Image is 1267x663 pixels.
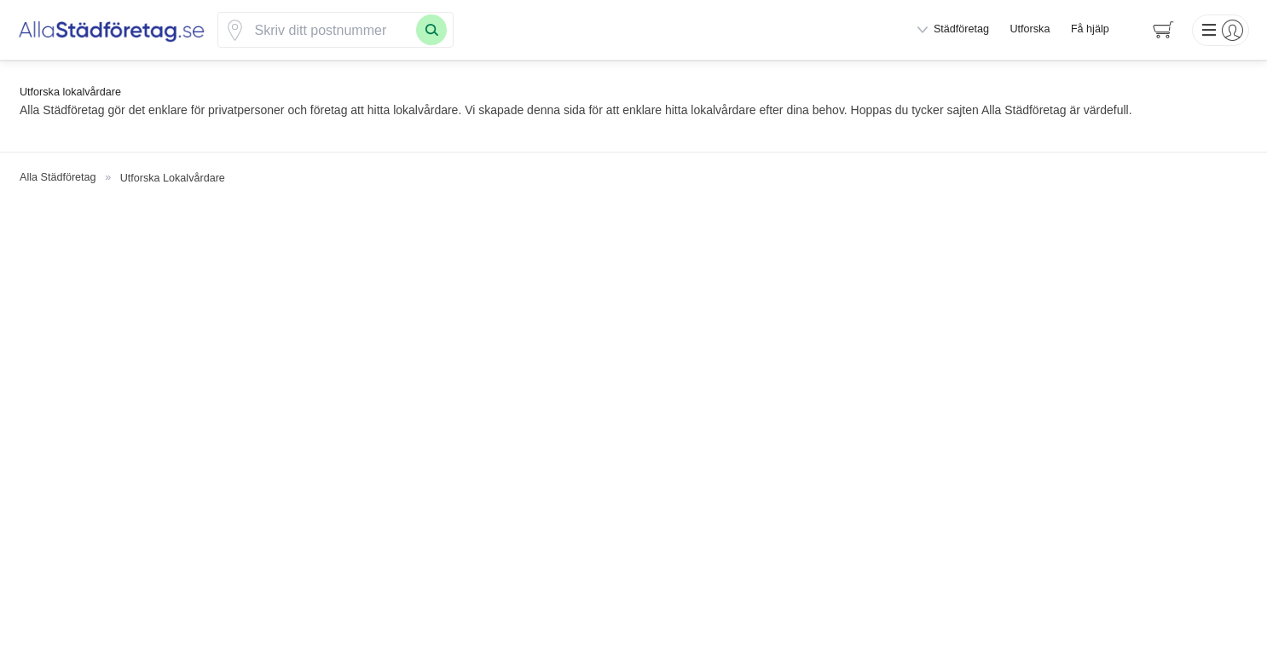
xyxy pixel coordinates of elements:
p: Alla Städföretag gör det enklare för privatpersoner och företag att hitta lokalvårdare. Vi skapad... [20,101,1247,119]
a: Utforska [1010,22,1050,37]
a: Alla Städföretag [20,171,96,183]
img: Alla Städföretag [18,16,205,43]
nav: Breadcrumb [20,170,1247,187]
span: navigation-cart [1141,15,1186,45]
span: » [105,170,111,187]
h1: Utforska lokalvårdare [20,85,1247,101]
button: Sök med postnummer [416,14,447,45]
a: Utforska Lokalvårdare [120,172,225,184]
span: Klicka för att använda din position. [224,20,246,41]
span: Städföretag [934,22,989,37]
span: Få hjälp [1071,22,1109,37]
svg: Pin / Karta [224,20,246,41]
input: Skriv ditt postnummer [246,13,416,47]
